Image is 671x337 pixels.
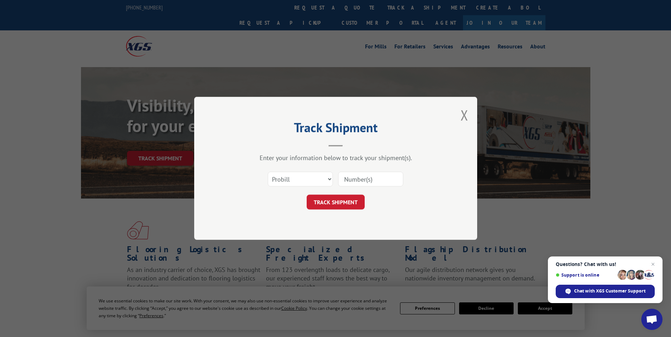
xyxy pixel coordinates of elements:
[649,260,657,268] span: Close chat
[574,288,646,294] span: Chat with XGS Customer Support
[556,285,655,298] div: Chat with XGS Customer Support
[338,172,403,187] input: Number(s)
[230,123,442,136] h2: Track Shipment
[230,154,442,162] div: Enter your information below to track your shipment(s).
[307,195,365,210] button: TRACK SHIPMENT
[556,272,615,278] span: Support is online
[641,309,663,330] div: Open chat
[556,261,655,267] span: Questions? Chat with us!
[461,106,468,124] button: Close modal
